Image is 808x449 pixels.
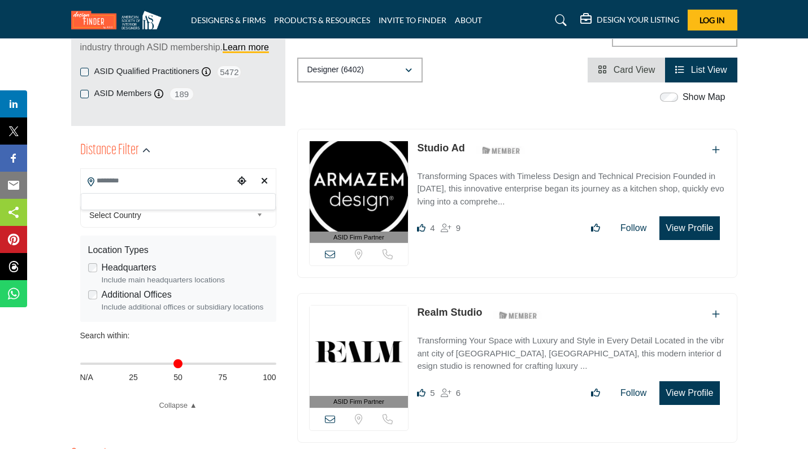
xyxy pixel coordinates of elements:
[712,309,720,319] a: Add To List
[102,261,157,274] label: Headquarters
[584,382,607,404] button: Like listing
[80,68,89,76] input: ASID Qualified Practitioners checkbox
[683,90,726,104] label: Show Map
[223,42,269,52] a: Learn more
[688,10,737,30] button: Log In
[417,389,425,397] i: Likes
[441,386,461,400] div: Followers
[597,15,679,25] h5: DESIGN YOUR LISTING
[614,65,655,75] span: Card View
[89,208,252,222] span: Select Country
[417,307,482,318] a: Realm Studio
[191,15,266,25] a: DESIGNERS & FIRMS
[455,15,482,25] a: ABOUT
[310,141,409,243] a: ASID Firm Partner
[675,65,727,75] a: View List
[333,233,384,242] span: ASID Firm Partner
[613,382,654,404] button: Follow
[659,381,719,405] button: View Profile
[129,372,138,383] span: 25
[665,58,737,82] li: List View
[80,330,276,342] div: Search within:
[310,141,409,232] img: Studio Ad
[584,217,607,239] button: Like listing
[169,87,194,101] span: 189
[310,306,409,408] a: ASID Firm Partner
[476,143,527,158] img: ASID Members Badge Icon
[493,308,544,322] img: ASID Members Badge Icon
[94,87,152,100] label: ASID Members
[80,90,89,98] input: ASID Members checkbox
[80,400,276,411] a: Collapse ▲
[81,193,276,210] div: Search Location
[456,388,461,398] span: 6
[102,288,172,302] label: Additional Offices
[456,223,461,233] span: 9
[588,58,665,82] li: Card View
[233,169,250,194] div: Choose your current location
[417,328,725,373] a: Transforming Your Space with Luxury and Style in Every Detail Located in the vibrant city of [GEO...
[80,141,139,161] h2: Distance Filter
[274,15,370,25] a: PRODUCTS & RESOURCES
[417,142,464,154] a: Studio Ad
[417,334,725,373] p: Transforming Your Space with Luxury and Style in Every Detail Located in the vibrant city of [GEO...
[173,372,183,383] span: 50
[263,372,276,383] span: 100
[613,217,654,239] button: Follow
[379,15,446,25] a: INVITE TO FINDER
[307,64,364,76] p: Designer (6402)
[691,65,727,75] span: List View
[256,169,273,194] div: Clear search location
[297,58,423,82] button: Designer (6402)
[712,145,720,155] a: Add To List
[430,388,435,398] span: 5
[430,223,435,233] span: 4
[80,372,93,383] span: N/A
[94,65,199,78] label: ASID Qualified Practitioners
[310,306,409,396] img: Realm Studio
[102,302,268,313] div: Include additional offices or subsidiary locations
[88,243,268,257] div: Location Types
[598,65,655,75] a: View Card
[216,65,242,79] span: 5472
[544,11,574,29] a: Search
[417,170,725,208] p: Transforming Spaces with Timeless Design and Technical Precision Founded in [DATE], this innovati...
[333,397,384,407] span: ASID Firm Partner
[700,15,725,25] span: Log In
[81,170,233,192] input: Search Location
[417,163,725,208] a: Transforming Spaces with Timeless Design and Technical Precision Founded in [DATE], this innovati...
[417,305,482,320] p: Realm Studio
[218,372,227,383] span: 75
[580,14,679,27] div: DESIGN YOUR LISTING
[102,274,268,286] div: Include main headquarters locations
[417,224,425,232] i: Likes
[659,216,719,240] button: View Profile
[441,221,461,235] div: Followers
[417,141,464,156] p: Studio Ad
[71,11,167,29] img: Site Logo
